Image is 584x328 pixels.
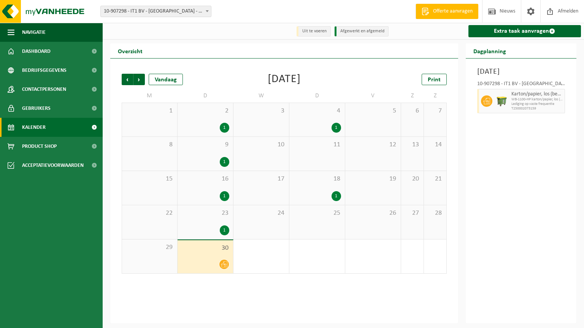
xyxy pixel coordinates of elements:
[22,137,57,156] span: Product Shop
[122,89,178,103] td: M
[468,25,581,37] a: Extra taak aanvragen
[428,77,441,83] span: Print
[233,89,289,103] td: W
[178,89,233,103] td: D
[332,191,341,201] div: 1
[181,175,229,183] span: 16
[297,26,331,36] li: Uit te voeren
[477,81,565,89] div: 10-907298 - IT1 BV - [GEOGRAPHIC_DATA] - [GEOGRAPHIC_DATA]
[349,175,397,183] span: 19
[511,102,563,106] span: Lediging op vaste frequentie
[293,175,341,183] span: 18
[101,6,211,17] span: 10-907298 - IT1 BV - GENT - GENT
[220,191,229,201] div: 1
[220,157,229,167] div: 1
[126,209,173,217] span: 22
[511,106,563,111] span: T250002073159
[428,209,443,217] span: 28
[220,225,229,235] div: 1
[466,43,514,58] h2: Dagplanning
[293,107,341,115] span: 4
[511,97,563,102] span: WB-1100-HP karton/papier, los (bedrijven)
[181,209,229,217] span: 23
[424,89,447,103] td: Z
[405,209,420,217] span: 27
[126,141,173,149] span: 8
[332,123,341,133] div: 1
[181,244,229,252] span: 30
[22,61,67,80] span: Bedrijfsgegevens
[237,175,285,183] span: 17
[220,123,229,133] div: 1
[431,8,474,15] span: Offerte aanvragen
[401,89,424,103] td: Z
[405,141,420,149] span: 13
[349,107,397,115] span: 5
[100,6,211,17] span: 10-907298 - IT1 BV - GENT - GENT
[22,118,46,137] span: Kalender
[428,107,443,115] span: 7
[416,4,478,19] a: Offerte aanvragen
[237,141,285,149] span: 10
[293,141,341,149] span: 11
[496,95,508,107] img: WB-1100-HPE-GN-50
[22,80,66,99] span: Contactpersonen
[149,74,183,85] div: Vandaag
[181,107,229,115] span: 2
[405,175,420,183] span: 20
[268,74,301,85] div: [DATE]
[126,107,173,115] span: 1
[405,107,420,115] span: 6
[22,99,51,118] span: Gebruikers
[477,66,565,78] h3: [DATE]
[126,175,173,183] span: 15
[345,89,401,103] td: V
[511,91,563,97] span: Karton/papier, los (bedrijven)
[126,243,173,252] span: 29
[122,74,133,85] span: Vorige
[22,156,84,175] span: Acceptatievoorwaarden
[428,175,443,183] span: 21
[422,74,447,85] a: Print
[428,141,443,149] span: 14
[349,209,397,217] span: 26
[110,43,150,58] h2: Overzicht
[22,23,46,42] span: Navigatie
[237,209,285,217] span: 24
[22,42,51,61] span: Dashboard
[133,74,145,85] span: Volgende
[237,107,285,115] span: 3
[289,89,345,103] td: D
[335,26,389,36] li: Afgewerkt en afgemeld
[293,209,341,217] span: 25
[181,141,229,149] span: 9
[349,141,397,149] span: 12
